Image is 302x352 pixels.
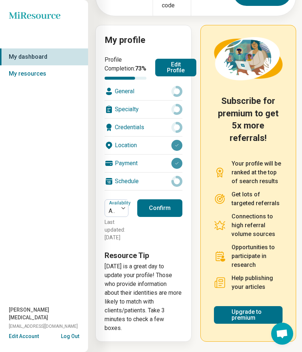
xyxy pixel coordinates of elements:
[232,159,283,186] p: Your profile will be ranked at the top of search results
[9,323,78,330] span: [EMAIL_ADDRESS][DOMAIN_NAME]
[137,199,182,217] button: Confirm
[61,333,79,338] button: Log Out
[232,190,283,208] p: Get lots of targeted referrals
[214,306,283,324] a: Upgrade to premium
[232,274,283,291] p: Help publishing your articles
[105,119,182,136] div: Credentials
[105,155,182,172] div: Payment
[214,95,283,150] h2: Subscribe for premium to get 5x more referrals!
[109,200,132,206] label: Availability
[105,250,182,261] h3: Resource Tip
[105,34,182,47] h2: My profile
[105,262,182,333] p: [DATE] is a great day to update your profile! Those who provide information about their identitie...
[9,333,39,340] button: Edit Account
[155,59,196,76] button: Edit Profile
[105,83,182,100] div: General
[232,243,283,269] p: Opportunities to participate in research
[105,218,128,242] p: Last updated: [DATE]
[105,173,182,190] div: Schedule
[232,212,283,239] p: Connections to high referral volume sources
[105,137,182,154] div: Location
[271,323,293,345] a: Open chat
[105,55,146,80] div: Profile Completion:
[9,306,88,322] span: [PERSON_NAME][MEDICAL_DATA]
[105,101,182,118] div: Specialty
[135,65,146,72] span: 73 %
